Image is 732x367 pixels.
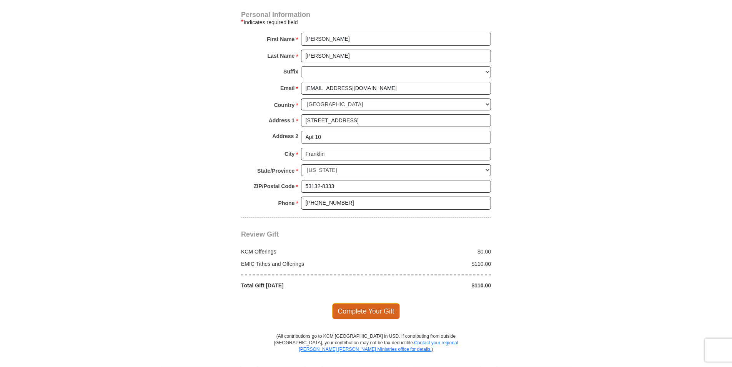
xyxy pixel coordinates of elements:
h4: Personal Information [241,12,491,18]
div: KCM Offerings [237,248,366,255]
strong: Suffix [283,66,298,77]
strong: First Name [267,34,294,45]
div: Total Gift [DATE] [237,282,366,289]
div: $110.00 [366,282,495,289]
strong: Address 2 [272,131,298,142]
strong: Address 1 [269,115,295,126]
strong: Last Name [268,50,295,61]
strong: State/Province [257,165,294,176]
div: $0.00 [366,248,495,255]
span: Complete Your Gift [332,303,400,319]
strong: Email [280,83,294,93]
strong: City [284,148,294,159]
div: Indicates required field [241,18,491,27]
div: EMIC Tithes and Offerings [237,260,366,268]
strong: Country [274,100,295,110]
span: Review Gift [241,230,279,238]
p: (All contributions go to KCM [GEOGRAPHIC_DATA] in USD. If contributing from outside [GEOGRAPHIC_D... [274,333,458,367]
div: $110.00 [366,260,495,268]
strong: ZIP/Postal Code [254,181,295,192]
strong: Phone [278,198,295,209]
